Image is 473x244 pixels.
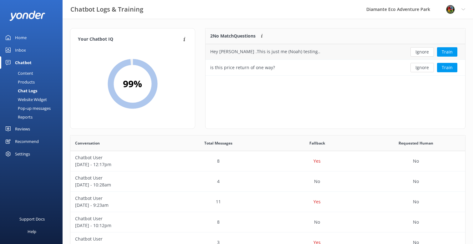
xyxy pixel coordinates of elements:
div: Settings [15,148,30,160]
p: No [314,219,320,226]
button: Ignore [410,47,434,57]
div: Home [15,31,27,44]
p: Yes [313,198,321,205]
a: Reports [4,113,63,121]
p: Chatbot User [75,215,165,222]
p: No [314,178,320,185]
div: Support Docs [19,213,45,225]
a: Content [4,69,63,78]
span: Requested Human [399,140,433,146]
h3: Chatbot Logs & Training [70,4,143,14]
button: Ignore [410,63,434,72]
p: 4 [217,178,220,185]
p: [DATE] - 12:17pm [75,161,165,168]
p: No [413,178,419,185]
p: Chatbot User [75,175,165,181]
p: No [413,198,419,205]
div: row [70,151,465,171]
span: Fallback [309,140,325,146]
div: row [206,44,465,60]
a: Chat Logs [4,86,63,95]
p: 11 [216,198,221,205]
div: Chatbot [15,56,32,69]
div: Pop-up messages [4,104,51,113]
div: Content [4,69,33,78]
button: Train [437,47,457,57]
p: Chatbot User [75,236,165,242]
div: row [70,192,465,212]
a: Pop-up messages [4,104,63,113]
div: Products [4,78,35,86]
p: 2 No Match Questions [210,33,256,39]
div: is this price return of one way? [210,64,275,71]
div: Reports [4,113,33,121]
span: Total Messages [204,140,232,146]
span: Conversation [75,140,100,146]
a: Website Widget [4,95,63,104]
p: No [413,219,419,226]
div: Chat Logs [4,86,37,95]
p: [DATE] - 10:12pm [75,222,165,229]
div: Hey [PERSON_NAME] .This is just me (Noah) testing.. [210,48,320,55]
h4: Your Chatbot IQ [78,36,181,43]
p: [DATE] - 9:23am [75,202,165,209]
img: yonder-white-logo.png [9,11,45,21]
div: row [206,60,465,75]
p: [DATE] - 10:28am [75,181,165,188]
button: Train [437,63,457,72]
div: Help [28,225,36,238]
div: row [70,171,465,192]
a: Products [4,78,63,86]
div: row [70,212,465,232]
div: Reviews [15,123,30,135]
img: 831-1756915225.png [446,5,455,14]
p: Yes [313,158,321,165]
p: 8 [217,219,220,226]
p: Chatbot User [75,154,165,161]
p: 8 [217,158,220,165]
p: No [413,158,419,165]
div: Website Widget [4,95,47,104]
h2: 99 % [123,76,142,91]
div: grid [206,44,465,75]
p: Chatbot User [75,195,165,202]
div: Recommend [15,135,39,148]
div: Inbox [15,44,26,56]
